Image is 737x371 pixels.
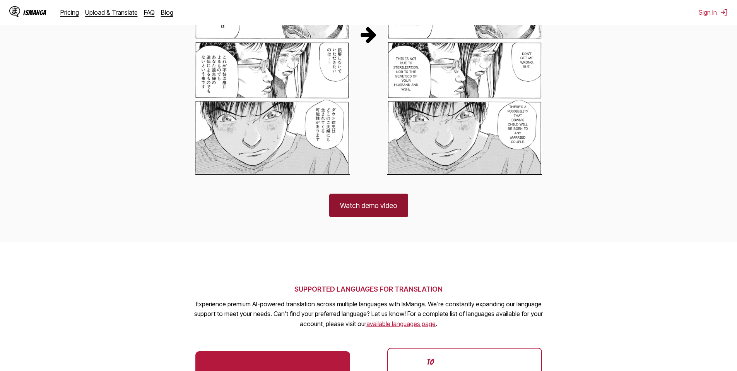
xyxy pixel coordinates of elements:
[427,358,434,366] div: To
[144,9,155,16] a: FAQ
[85,9,138,16] a: Upload & Translate
[23,9,46,16] div: IsManga
[720,9,728,16] img: Sign out
[191,285,547,293] h2: SUPPORTED LANGUAGES FOR TRANSLATION
[9,6,60,19] a: IsManga LogoIsManga
[9,6,20,17] img: IsManga Logo
[191,299,547,329] p: Experience premium AI-powered translation across multiple languages with IsManga. We're constantl...
[699,9,728,16] button: Sign In
[60,9,79,16] a: Pricing
[329,194,408,217] a: Watch demo video
[359,25,378,44] img: Translation Process Arrow
[161,9,173,16] a: Blog
[366,320,436,328] a: Available languages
